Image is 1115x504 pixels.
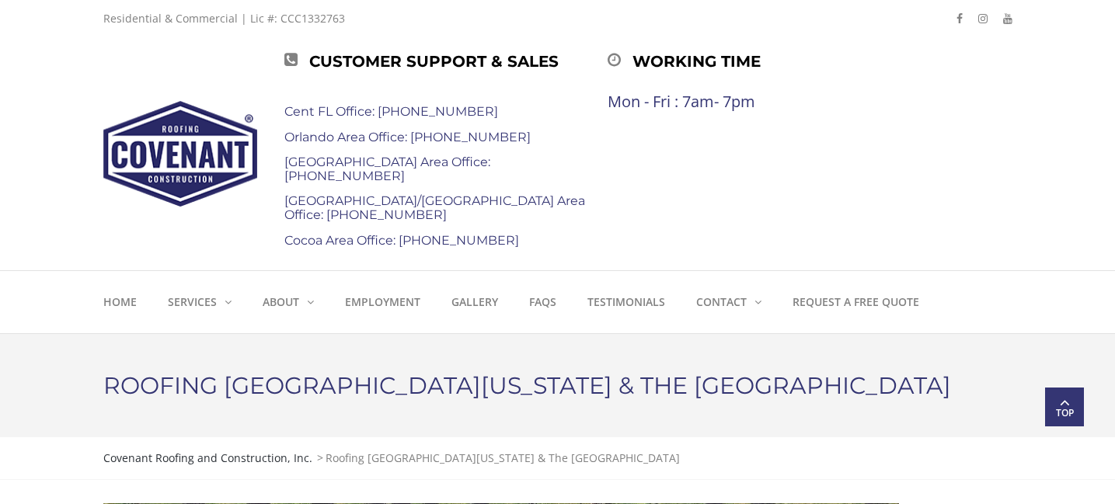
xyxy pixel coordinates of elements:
[1045,388,1084,426] a: Top
[263,294,299,309] strong: About
[793,294,919,309] strong: Request a Free Quote
[103,450,315,465] a: Covenant Roofing and Construction, Inc.
[608,93,930,110] div: Mon - Fri : 7am- 7pm
[284,130,531,144] a: Orlando Area Office: [PHONE_NUMBER]
[696,294,747,309] strong: Contact
[329,271,436,333] a: Employment
[777,271,935,333] a: Request a Free Quote
[247,271,329,333] a: About
[103,271,152,333] a: Home
[587,294,665,309] strong: Testimonials
[284,193,585,222] a: [GEOGRAPHIC_DATA]/[GEOGRAPHIC_DATA] Area Office: [PHONE_NUMBER]
[284,155,490,183] a: [GEOGRAPHIC_DATA] Area Office: [PHONE_NUMBER]
[681,271,777,333] a: Contact
[284,48,607,75] div: Customer Support & Sales
[608,48,930,75] div: Working time
[103,449,1012,468] div: >
[529,294,556,309] strong: FAQs
[436,271,514,333] a: Gallery
[103,101,257,207] img: Covenant Roofing and Construction, Inc.
[103,294,137,309] strong: Home
[514,271,572,333] a: FAQs
[152,271,247,333] a: Services
[103,357,1012,414] h1: Roofing [GEOGRAPHIC_DATA][US_STATE] & The [GEOGRAPHIC_DATA]
[284,104,498,119] a: Cent FL Office: [PHONE_NUMBER]
[1045,405,1084,421] span: Top
[451,294,498,309] strong: Gallery
[284,233,519,248] a: Cocoa Area Office: [PHONE_NUMBER]
[572,271,681,333] a: Testimonials
[345,294,420,309] strong: Employment
[326,450,680,465] span: Roofing [GEOGRAPHIC_DATA][US_STATE] & The [GEOGRAPHIC_DATA]
[168,294,217,309] strong: Services
[103,450,312,465] span: Covenant Roofing and Construction, Inc.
